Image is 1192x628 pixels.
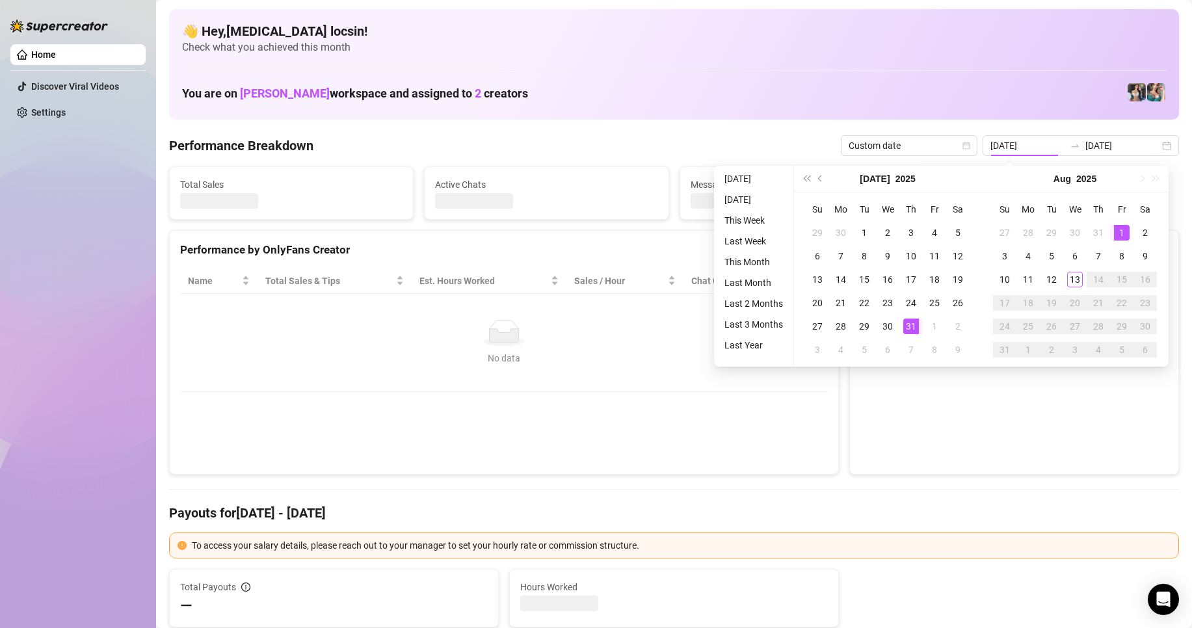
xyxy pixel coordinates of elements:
[419,274,548,288] div: Est. Hours Worked
[849,136,970,155] span: Custom date
[962,142,970,150] span: calendar
[180,177,403,192] span: Total Sales
[566,268,683,294] th: Sales / Hour
[683,268,828,294] th: Chat Conversion
[691,177,913,192] span: Messages Sent
[182,86,528,101] h1: You are on workspace and assigned to creators
[192,538,1171,553] div: To access your salary details, please reach out to your manager to set your hourly rate or commis...
[180,268,258,294] th: Name
[691,274,810,288] span: Chat Conversion
[435,177,657,192] span: Active Chats
[1070,140,1080,151] span: swap-right
[258,268,412,294] th: Total Sales & Tips
[265,274,393,288] span: Total Sales & Tips
[180,241,828,259] div: Performance by OnlyFans Creator
[240,86,330,100] span: [PERSON_NAME]
[10,20,108,33] img: logo-BBDzfeDw.svg
[31,49,56,60] a: Home
[193,351,815,365] div: No data
[182,22,1166,40] h4: 👋 Hey, [MEDICAL_DATA] locsin !
[180,580,236,594] span: Total Payouts
[860,241,1168,259] div: Sales by OnlyFans Creator
[178,541,187,550] span: exclamation-circle
[520,580,828,594] span: Hours Worked
[475,86,481,100] span: 2
[1085,138,1159,153] input: End date
[180,595,192,616] span: —
[1128,83,1146,101] img: Katy
[169,504,1179,522] h4: Payouts for [DATE] - [DATE]
[31,107,66,118] a: Settings
[182,40,1166,55] span: Check what you achieved this month
[990,138,1065,153] input: Start date
[1070,140,1080,151] span: to
[1147,83,1165,101] img: Zaddy
[188,274,239,288] span: Name
[31,81,119,92] a: Discover Viral Videos
[169,137,313,155] h4: Performance Breakdown
[574,274,665,288] span: Sales / Hour
[1148,584,1179,615] div: Open Intercom Messenger
[241,582,250,592] span: info-circle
